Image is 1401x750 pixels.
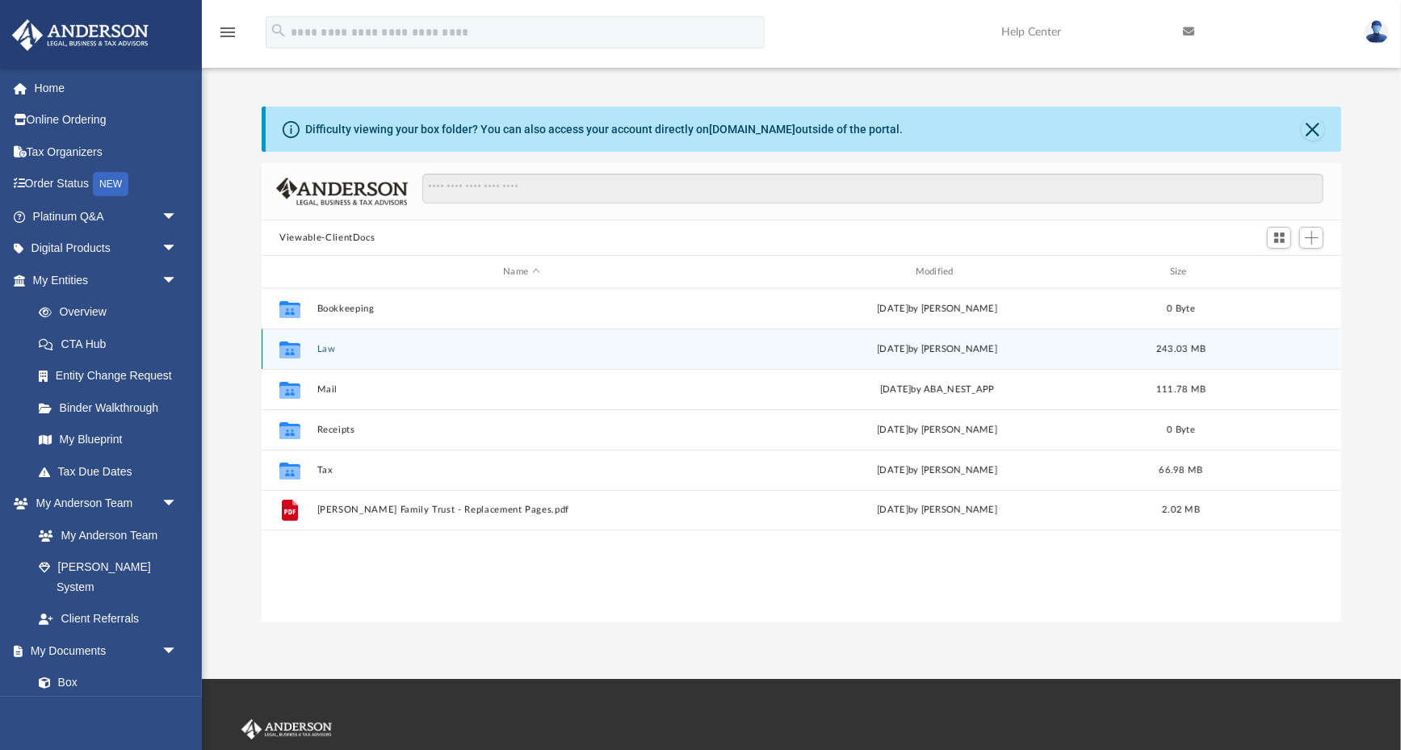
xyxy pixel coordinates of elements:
div: [DATE] by [PERSON_NAME] [733,423,1142,438]
a: My Documentsarrow_drop_down [11,635,194,667]
a: Online Ordering [11,104,202,136]
a: My Anderson Team [23,519,186,551]
span: 0 Byte [1167,304,1195,313]
button: Add [1299,227,1323,249]
a: Digital Productsarrow_drop_down [11,233,202,265]
div: Name [317,265,726,279]
div: [DATE] by [PERSON_NAME] [733,463,1142,478]
a: My Anderson Teamarrow_drop_down [11,488,194,520]
a: My Blueprint [23,424,194,456]
span: arrow_drop_down [161,233,194,266]
a: Entity Change Request [23,360,202,392]
a: Order StatusNEW [11,168,202,201]
button: Viewable-ClientDocs [279,231,375,245]
a: Box [23,667,186,699]
a: Platinum Q&Aarrow_drop_down [11,200,202,233]
i: search [270,22,287,40]
a: Overview [23,296,202,329]
a: [DOMAIN_NAME] [709,123,795,136]
span: arrow_drop_down [161,488,194,521]
button: Tax [317,465,726,476]
button: Switch to Grid View [1267,227,1291,249]
span: 0 Byte [1167,425,1195,434]
div: Modified [732,265,1142,279]
div: [DATE] by [PERSON_NAME] [733,302,1142,316]
button: [PERSON_NAME] Family Trust - Replacement Pages.pdf [317,505,726,515]
div: Size [1149,265,1214,279]
input: Search files and folders [422,174,1323,204]
button: Law [317,344,726,354]
img: Anderson Advisors Platinum Portal [238,719,335,740]
div: id [269,265,309,279]
div: [DATE] by ABA_NEST_APP [733,383,1142,397]
span: 111.78 MB [1156,385,1206,394]
span: arrow_drop_down [161,200,194,233]
div: id [1221,265,1334,279]
a: Tax Organizers [11,136,202,168]
a: Client Referrals [23,603,194,635]
div: NEW [93,172,128,196]
span: arrow_drop_down [161,264,194,297]
a: CTA Hub [23,328,202,360]
a: Tax Due Dates [23,455,202,488]
a: Binder Walkthrough [23,392,202,424]
div: [DATE] by [PERSON_NAME] [733,342,1142,357]
button: Close [1302,118,1324,140]
div: Difficulty viewing your box folder? You can also access your account directly on outside of the p... [305,121,903,138]
img: Anderson Advisors Platinum Portal [7,19,153,51]
button: Mail [317,384,726,395]
img: User Pic [1365,20,1389,44]
span: arrow_drop_down [161,635,194,668]
a: Home [11,72,202,104]
a: My Entitiesarrow_drop_down [11,264,202,296]
span: 2.02 MB [1162,505,1200,514]
div: [DATE] by [PERSON_NAME] [733,503,1142,517]
button: Bookkeeping [317,304,726,314]
div: grid [262,288,1340,622]
a: menu [218,31,237,42]
span: 243.03 MB [1156,345,1206,354]
button: Receipts [317,425,726,435]
span: 66.98 MB [1160,466,1203,475]
a: [PERSON_NAME] System [23,551,194,603]
i: menu [218,23,237,42]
